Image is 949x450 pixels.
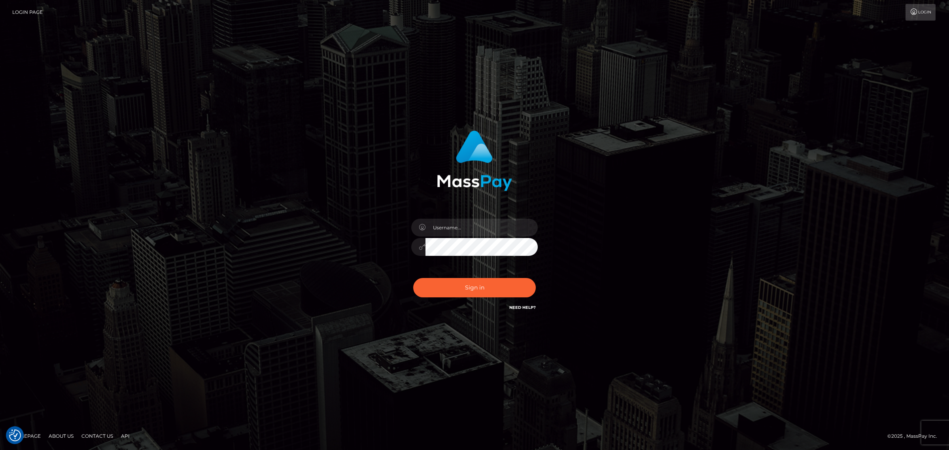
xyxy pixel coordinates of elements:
a: Homepage [9,430,44,442]
img: MassPay Login [437,130,512,191]
button: Sign in [413,278,536,297]
a: About Us [45,430,77,442]
img: Revisit consent button [9,429,21,441]
a: Need Help? [509,305,536,310]
a: Login [906,4,936,21]
input: Username... [425,219,538,236]
button: Consent Preferences [9,429,21,441]
a: Contact Us [78,430,116,442]
div: © 2025 , MassPay Inc. [887,432,943,441]
a: API [118,430,133,442]
a: Login Page [12,4,43,21]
